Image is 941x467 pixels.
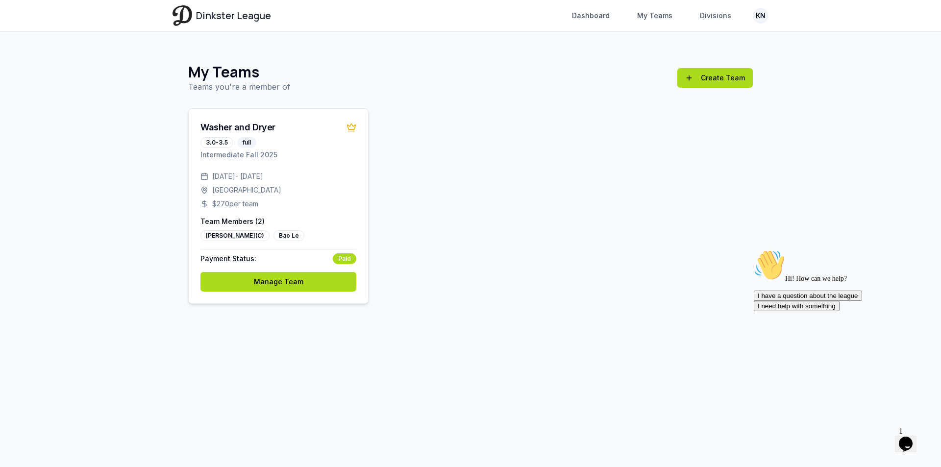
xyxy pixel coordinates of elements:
span: Payment Status: [200,254,256,264]
span: Dinkster League [196,9,271,23]
span: [GEOGRAPHIC_DATA] [212,185,281,195]
div: Bao Le [273,230,304,241]
img: Dinkster [173,5,192,25]
div: [PERSON_NAME] (C) [200,230,270,241]
div: Paid [333,253,356,264]
a: Dinkster League [173,5,271,25]
a: My Teams [631,7,678,25]
span: $ 270 per team [212,199,258,209]
div: 3.0-3.5 [200,137,233,148]
h1: My Teams [188,63,290,81]
img: :wave: [4,4,35,35]
iframe: chat widget [895,423,926,452]
a: Dashboard [566,7,616,25]
button: I have a question about the league [4,45,112,55]
a: Divisions [694,7,737,25]
span: Hi! How can we help? [4,29,97,37]
button: I need help with something [4,55,90,66]
div: Washer and Dryer [200,121,275,134]
p: Intermediate Fall 2025 [200,150,356,160]
p: Team Members ( 2 ) [200,217,356,226]
span: [DATE] - [DATE] [212,172,263,181]
a: Manage Team [200,272,356,292]
iframe: chat widget [750,246,926,418]
button: KN [753,8,768,24]
a: Create Team [677,68,753,88]
div: 👋Hi! How can we help?I have a question about the leagueI need help with something [4,4,180,66]
p: Teams you're a member of [188,81,290,93]
div: full [237,137,256,148]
